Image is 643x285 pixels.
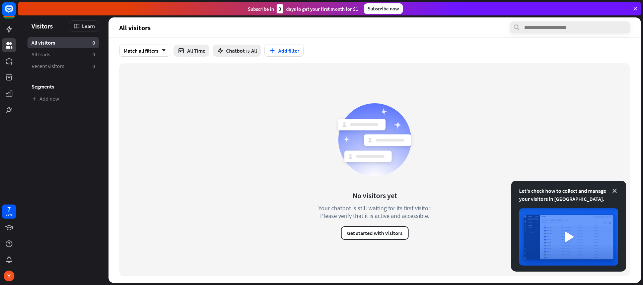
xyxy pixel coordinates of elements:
div: Let's check how to collect and manage your visitors in [GEOGRAPHIC_DATA]. [519,187,618,203]
span: Recent visitors [31,63,64,70]
div: 7 [7,206,11,212]
a: All leads 0 [27,49,99,60]
span: Learn [82,23,95,29]
aside: 0 [92,39,95,46]
aside: 0 [92,51,95,58]
button: Add filter [264,45,304,57]
div: Subscribe now [364,3,403,14]
span: All visitors [119,24,151,32]
div: Match all filters [119,45,170,57]
span: All visitors [31,39,55,46]
span: is [246,47,250,54]
div: No visitors yet [353,191,397,200]
a: Add new [27,93,99,104]
img: image [519,208,618,266]
button: Get started with Visitors [341,226,409,240]
span: Visitors [31,22,53,30]
h3: Segments [27,83,99,90]
button: All Time [173,45,209,57]
div: Your chatbot is still waiting for its first visitor. Please verify that it is active and accessible. [306,204,443,220]
a: Recent visitors 0 [27,61,99,72]
span: All leads [31,51,50,58]
div: days [6,212,12,217]
span: Chatbot [226,47,245,54]
div: Subscribe in days to get your first month for $1 [248,4,358,13]
div: 3 [277,4,283,13]
aside: 0 [92,63,95,70]
span: All [251,47,257,54]
a: 7 days [2,205,16,219]
i: arrow_down [158,49,166,53]
button: Open LiveChat chat widget [5,3,25,23]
